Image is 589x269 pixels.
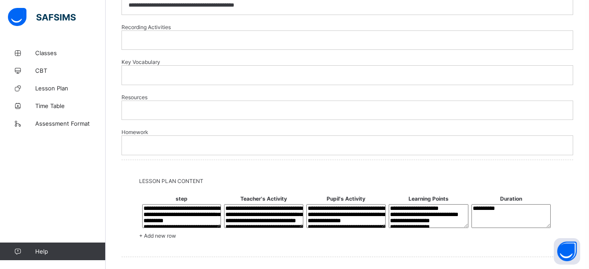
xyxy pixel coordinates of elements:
span: Assessment Format [35,120,106,127]
span: LESSON PLAN CONTENT [139,178,203,184]
button: Open asap [554,238,580,265]
span: Homework [121,124,148,140]
span: Help [35,248,105,255]
span: + Add new row [139,232,176,239]
th: Teacher's Activity [223,195,305,202]
th: Pupil's Activity [306,195,387,202]
span: Key Vocabulary [121,54,160,70]
span: Classes [35,49,106,56]
span: Time Table [35,102,106,109]
span: Lesson Plan [35,85,106,92]
span: Recording Activities [121,19,171,35]
img: safsims [8,8,76,26]
span: Resources [121,90,147,105]
th: step [141,195,222,202]
span: CBT [35,67,106,74]
th: Duration [470,195,552,202]
th: Learning Points [388,195,469,202]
